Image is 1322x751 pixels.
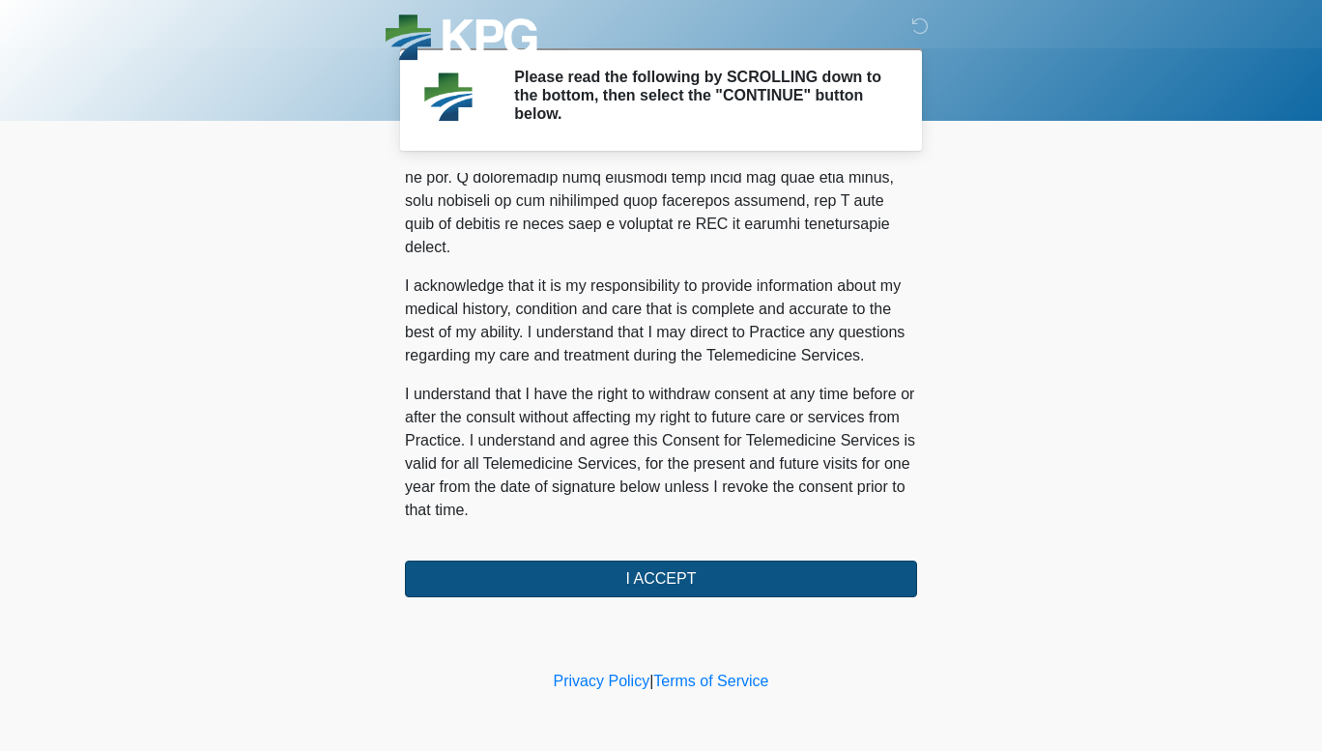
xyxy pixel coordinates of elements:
[405,383,917,522] p: I understand that I have the right to withdraw consent at any time before or after the consult wi...
[653,673,768,689] a: Terms of Service
[554,673,650,689] a: Privacy Policy
[649,673,653,689] a: |
[405,274,917,367] p: I acknowledge that it is my responsibility to provide information about my medical history, condi...
[405,561,917,597] button: I ACCEPT
[386,14,537,66] img: KPG Healthcare Logo
[514,68,888,124] h2: Please read the following by SCROLLING down to the bottom, then select the "CONTINUE" button below.
[419,68,477,126] img: Agent Avatar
